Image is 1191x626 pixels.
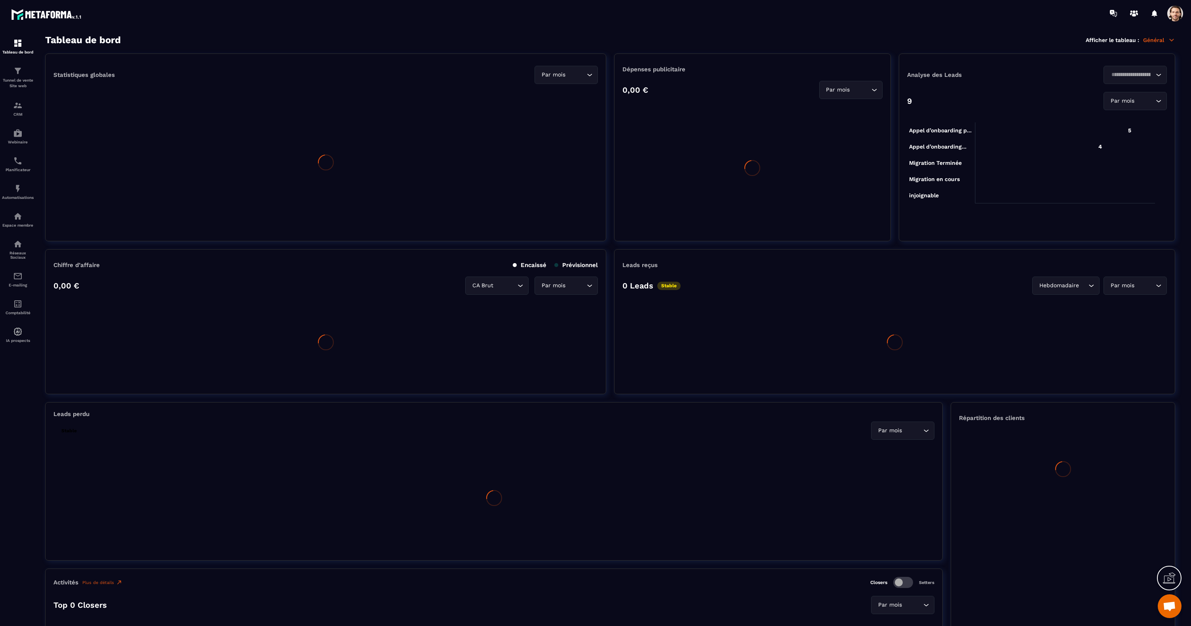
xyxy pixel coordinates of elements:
[907,71,1037,78] p: Analyse des Leads
[2,150,34,178] a: schedulerschedulerPlanificateur
[45,34,121,46] h3: Tableau de bord
[2,168,34,172] p: Planificateur
[852,86,869,94] input: Search for option
[13,327,23,336] img: automations
[819,81,883,99] div: Search for option
[1158,594,1181,618] div: Mở cuộc trò chuyện
[876,426,904,435] span: Par mois
[1103,277,1167,295] div: Search for option
[13,101,23,110] img: formation
[11,7,82,21] img: logo
[1032,277,1100,295] div: Search for option
[1086,37,1139,43] p: Afficher le tableau :
[909,143,966,150] tspan: Appel d’onboarding...
[1081,281,1086,290] input: Search for option
[53,600,107,610] p: Top 0 Closers
[535,277,598,295] div: Search for option
[13,38,23,48] img: formation
[1103,66,1167,84] div: Search for option
[919,580,934,585] p: Setters
[1136,281,1154,290] input: Search for option
[2,60,34,95] a: formationformationTunnel de vente Site web
[1109,71,1154,79] input: Search for option
[2,32,34,60] a: formationformationTableau de bord
[567,71,585,79] input: Search for option
[540,71,567,79] span: Par mois
[116,579,122,586] img: narrow-up-right-o.6b7c60e2.svg
[495,281,516,290] input: Search for option
[2,112,34,116] p: CRM
[13,239,23,249] img: social-network
[2,233,34,265] a: social-networksocial-networkRéseaux Sociaux
[470,281,495,290] span: CA Brut
[535,66,598,84] div: Search for option
[909,192,938,199] tspan: injoignable
[1103,92,1167,110] div: Search for option
[567,281,585,290] input: Search for option
[907,96,912,106] p: 9
[2,206,34,233] a: automationsautomationsEspace membre
[871,422,934,440] div: Search for option
[622,66,882,73] p: Dépenses publicitaire
[13,299,23,309] img: accountant
[1143,36,1175,44] p: Général
[465,277,529,295] div: Search for option
[1109,97,1136,105] span: Par mois
[622,85,648,95] p: 0,00 €
[540,281,567,290] span: Par mois
[13,212,23,221] img: automations
[2,223,34,227] p: Espace membre
[871,596,934,614] div: Search for option
[909,127,971,134] tspan: Appel d’onboarding p...
[2,293,34,321] a: accountantaccountantComptabilité
[513,261,546,269] p: Encaissé
[904,601,921,609] input: Search for option
[824,86,852,94] span: Par mois
[53,261,100,269] p: Chiffre d’affaire
[622,281,653,290] p: 0 Leads
[1037,281,1081,290] span: Hebdomadaire
[13,156,23,166] img: scheduler
[554,261,598,269] p: Prévisionnel
[82,579,122,586] a: Plus de détails
[909,160,961,166] tspan: Migration Terminée
[2,140,34,144] p: Webinaire
[2,251,34,260] p: Réseaux Sociaux
[909,176,959,183] tspan: Migration en cours
[13,128,23,138] img: automations
[13,271,23,281] img: email
[53,579,78,586] p: Activités
[13,184,23,193] img: automations
[622,261,658,269] p: Leads reçus
[2,50,34,54] p: Tableau de bord
[2,78,34,89] p: Tunnel de vente Site web
[2,338,34,343] p: IA prospects
[870,580,887,585] p: Closers
[2,195,34,200] p: Automatisations
[657,282,681,290] p: Stable
[2,283,34,287] p: E-mailing
[13,66,23,76] img: formation
[959,414,1167,422] p: Répartition des clients
[2,265,34,293] a: emailemailE-mailing
[53,281,79,290] p: 0,00 €
[53,410,89,418] p: Leads perdu
[57,427,81,435] p: Stable
[876,601,904,609] span: Par mois
[2,178,34,206] a: automationsautomationsAutomatisations
[53,71,115,78] p: Statistiques globales
[1109,281,1136,290] span: Par mois
[2,95,34,122] a: formationformationCRM
[1136,97,1154,105] input: Search for option
[2,122,34,150] a: automationsautomationsWebinaire
[2,311,34,315] p: Comptabilité
[904,426,921,435] input: Search for option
